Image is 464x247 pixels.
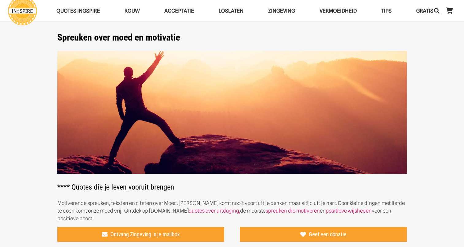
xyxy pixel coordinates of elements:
a: Ontvang Zingeving in je mailbox [57,227,224,242]
span: Acceptatie [164,8,194,14]
span: ROUW [125,8,140,14]
a: QUOTES INGSPIREQUOTES INGSPIRE Menu [44,3,112,19]
a: AcceptatieAcceptatie Menu [152,3,206,19]
a: Geef een donatie [240,227,407,242]
a: VERMOEIDHEIDVERMOEIDHEID Menu [307,3,369,19]
span: QUOTES INGSPIRE [56,8,100,14]
span: Zingeving [268,8,295,14]
a: ZingevingZingeving Menu [256,3,307,19]
a: TIPSTIPS Menu [369,3,404,19]
span: Geef een donatie [309,231,346,238]
span: VERMOEIDHEID [320,8,357,14]
a: ROUWROUW Menu [112,3,152,19]
a: GRATISGRATIS Menu [404,3,446,19]
a: quotes over uitdaging, [189,208,240,214]
h2: **** Quotes die je leven vooruit brengen [57,51,407,192]
h1: Spreuken over moed en motivatie [57,32,407,43]
span: TIPS [381,8,392,14]
a: Zoeken [431,3,443,18]
img: Spreuken over moed, moedig zijn en mooie woorden over uitdaging en kracht - ingspire.nl [57,51,407,174]
span: GRATIS [416,8,433,14]
a: positieve wijsheden [326,208,372,214]
span: Loslaten [219,8,244,14]
p: Motiverende spreuken, teksten en citaten over Moed. [PERSON_NAME] komt nooit voort uit je denken ... [57,199,407,222]
a: LoslatenLoslaten Menu [206,3,256,19]
a: spreuken die motiveren [266,208,320,214]
span: Ontvang Zingeving in je mailbox [110,231,179,238]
